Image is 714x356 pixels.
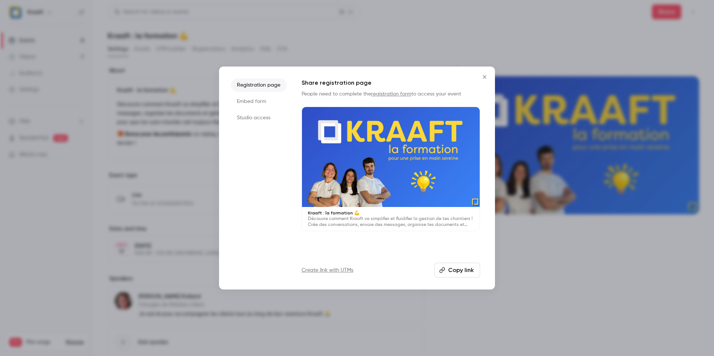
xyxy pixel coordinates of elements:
[231,78,287,92] li: Registration page
[434,263,480,278] button: Copy link
[477,69,492,84] button: Close
[302,107,480,231] a: Kraaft : la formation 💪Découvre comment Kraaft va simplifier et fluidifier la gestion de tes chan...
[308,210,474,216] p: Kraaft : la formation 💪
[231,95,287,108] li: Embed form
[302,266,353,274] a: Create link with UTMs
[302,78,480,87] h1: Share registration page
[302,90,480,98] p: People need to complete the to access your event
[371,91,411,97] a: registration form
[308,216,474,228] p: Découvre comment Kraaft va simplifier et fluidifier la gestion de tes chantiers ! Crée des conver...
[231,111,287,124] li: Studio access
